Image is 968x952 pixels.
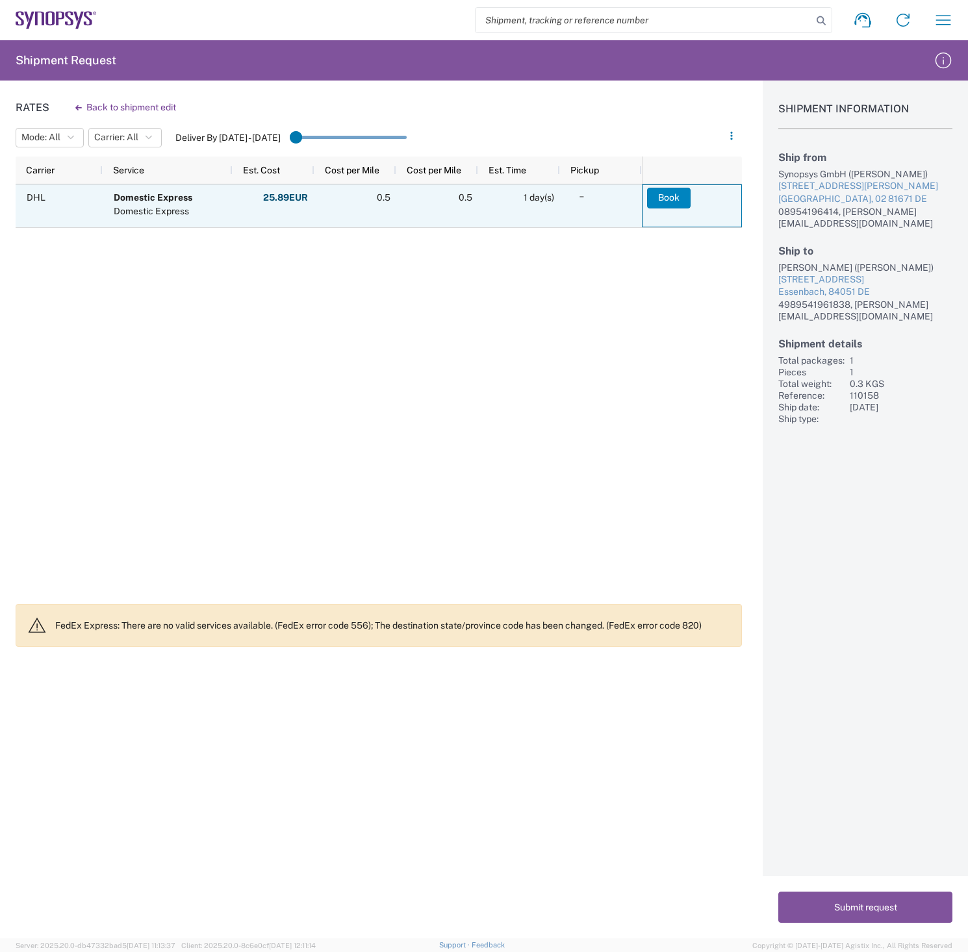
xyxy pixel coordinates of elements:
[778,401,845,413] div: Ship date:
[778,355,845,366] div: Total packages:
[778,286,952,299] div: Essenbach, 84051 DE
[16,942,175,949] span: Server: 2025.20.0-db47332bad5
[778,273,952,299] a: [STREET_ADDRESS]Essenbach, 84051 DE
[21,131,60,144] span: Mode: All
[114,192,192,203] b: Domestic Express
[27,192,45,203] span: DHL
[850,378,952,390] div: 0.3 KGS
[65,96,186,119] button: Back to shipment edit
[778,151,952,164] h2: Ship from
[778,180,952,205] a: [STREET_ADDRESS][PERSON_NAME][GEOGRAPHIC_DATA], 02 81671 DE
[113,165,144,175] span: Service
[850,401,952,413] div: [DATE]
[16,53,116,68] h2: Shipment Request
[175,132,281,144] label: Deliver By [DATE] - [DATE]
[243,165,280,175] span: Est. Cost
[459,192,472,203] span: 0.5
[778,366,845,378] div: Pieces
[778,413,845,425] div: Ship type:
[377,192,390,203] span: 0.5
[263,192,308,204] strong: 25.89 EUR
[269,942,316,949] span: [DATE] 12:11:14
[778,245,952,257] h2: Ship to
[476,8,812,32] input: Shipment, tracking or reference number
[778,378,845,390] div: Total weight:
[439,941,472,949] a: Support
[778,103,952,129] h1: Shipment Information
[489,165,526,175] span: Est. Time
[524,192,554,203] span: 1 day(s)
[325,165,379,175] span: Cost per Mile
[26,165,55,175] span: Carrier
[752,940,952,951] span: Copyright © [DATE]-[DATE] Agistix Inc., All Rights Reserved
[262,188,309,208] button: 25.89EUR
[778,262,952,273] div: [PERSON_NAME] ([PERSON_NAME])
[94,131,138,144] span: Carrier: All
[850,366,952,378] div: 1
[55,620,731,631] p: FedEx Express: There are no valid services available. (FedEx error code 556); The destination sta...
[570,165,599,175] span: Pickup
[850,355,952,366] div: 1
[850,390,952,401] div: 110158
[778,180,952,193] div: [STREET_ADDRESS][PERSON_NAME]
[16,101,49,114] h1: Rates
[778,390,845,401] div: Reference:
[181,942,316,949] span: Client: 2025.20.0-8c6e0cf
[778,299,952,322] div: 4989541961838, [PERSON_NAME][EMAIL_ADDRESS][DOMAIN_NAME]
[16,128,84,147] button: Mode: All
[778,206,952,229] div: 08954196414, [PERSON_NAME][EMAIL_ADDRESS][DOMAIN_NAME]
[114,205,192,218] div: Domestic Express
[127,942,175,949] span: [DATE] 11:13:37
[778,168,952,180] div: Synopsys GmbH ([PERSON_NAME])
[778,273,952,286] div: [STREET_ADDRESS]
[778,892,952,923] button: Submit request
[778,338,952,350] h2: Shipment details
[88,128,162,147] button: Carrier: All
[647,188,691,208] button: Book
[778,193,952,206] div: [GEOGRAPHIC_DATA], 02 81671 DE
[407,165,461,175] span: Cost per Mile
[472,941,505,949] a: Feedback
